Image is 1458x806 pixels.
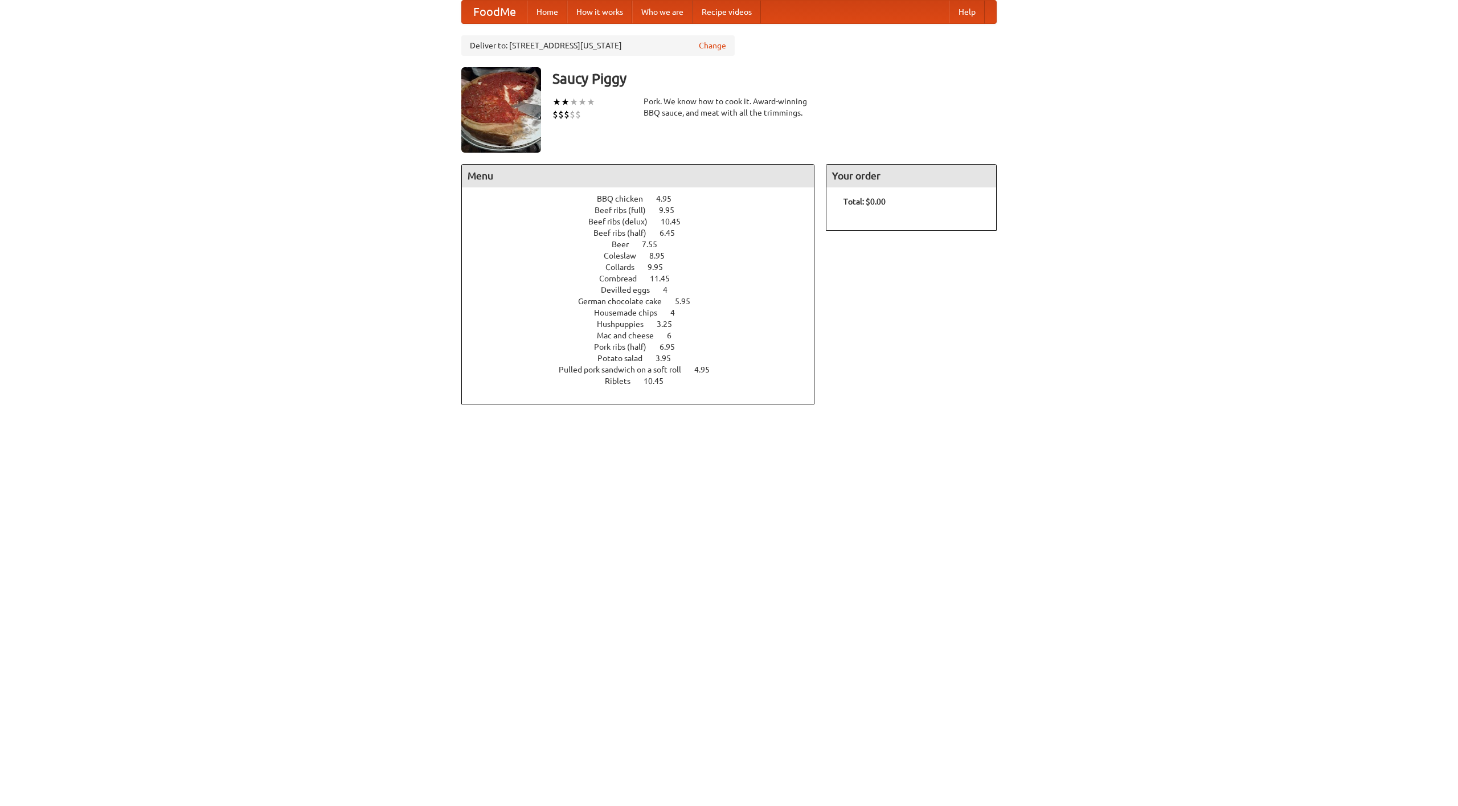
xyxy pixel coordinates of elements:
a: Housemade chips 4 [594,308,696,317]
span: 4 [663,285,679,294]
span: Cornbread [599,274,648,283]
img: angular.jpg [461,67,541,153]
span: 6 [667,331,683,340]
span: Collards [605,263,646,272]
span: Mac and cheese [597,331,665,340]
a: Beer 7.55 [612,240,678,249]
h3: Saucy Piggy [552,67,997,90]
li: ★ [561,96,570,108]
span: Hushpuppies [597,320,655,329]
a: Cornbread 11.45 [599,274,691,283]
span: 3.25 [657,320,683,329]
span: 9.95 [659,206,686,215]
a: Hushpuppies 3.25 [597,320,693,329]
li: ★ [578,96,587,108]
b: Total: $0.00 [843,197,886,206]
a: FoodMe [462,1,527,23]
span: Beef ribs (delux) [588,217,659,226]
a: Devilled eggs 4 [601,285,689,294]
a: Potato salad 3.95 [597,354,692,363]
a: Beef ribs (delux) 10.45 [588,217,702,226]
a: Riblets 10.45 [605,377,685,386]
li: $ [552,108,558,121]
a: Who we are [632,1,693,23]
span: Beef ribs (half) [593,228,658,238]
a: Recipe videos [693,1,761,23]
a: Beef ribs (half) 6.45 [593,228,696,238]
span: 8.95 [649,251,676,260]
span: 11.45 [650,274,681,283]
span: Beef ribs (full) [595,206,657,215]
span: Potato salad [597,354,654,363]
span: Coleslaw [604,251,648,260]
span: Riblets [605,377,642,386]
h4: Menu [462,165,814,187]
span: Pulled pork sandwich on a soft roll [559,365,693,374]
a: Change [699,40,726,51]
a: Beef ribs (full) 9.95 [595,206,695,215]
li: $ [575,108,581,121]
span: 10.45 [644,377,675,386]
li: ★ [570,96,578,108]
li: $ [570,108,575,121]
a: Help [949,1,985,23]
span: Pork ribs (half) [594,342,658,351]
span: 7.55 [642,240,669,249]
span: Beer [612,240,640,249]
a: BBQ chicken 4.95 [597,194,693,203]
span: 4.95 [694,365,721,374]
a: Collards 9.95 [605,263,684,272]
span: 4 [670,308,686,317]
a: Mac and cheese 6 [597,331,693,340]
a: German chocolate cake 5.95 [578,297,711,306]
a: Pork ribs (half) 6.95 [594,342,696,351]
span: 6.45 [660,228,686,238]
li: ★ [552,96,561,108]
div: Pork. We know how to cook it. Award-winning BBQ sauce, and meat with all the trimmings. [644,96,814,118]
span: 3.95 [656,354,682,363]
span: 5.95 [675,297,702,306]
span: Housemade chips [594,308,669,317]
li: $ [558,108,564,121]
a: Home [527,1,567,23]
span: 10.45 [661,217,692,226]
h4: Your order [826,165,996,187]
span: BBQ chicken [597,194,654,203]
span: Devilled eggs [601,285,661,294]
div: Deliver to: [STREET_ADDRESS][US_STATE] [461,35,735,56]
a: How it works [567,1,632,23]
li: ★ [587,96,595,108]
span: 6.95 [660,342,686,351]
span: German chocolate cake [578,297,673,306]
span: 4.95 [656,194,683,203]
li: $ [564,108,570,121]
a: Coleslaw 8.95 [604,251,686,260]
a: Pulled pork sandwich on a soft roll 4.95 [559,365,731,374]
span: 9.95 [648,263,674,272]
